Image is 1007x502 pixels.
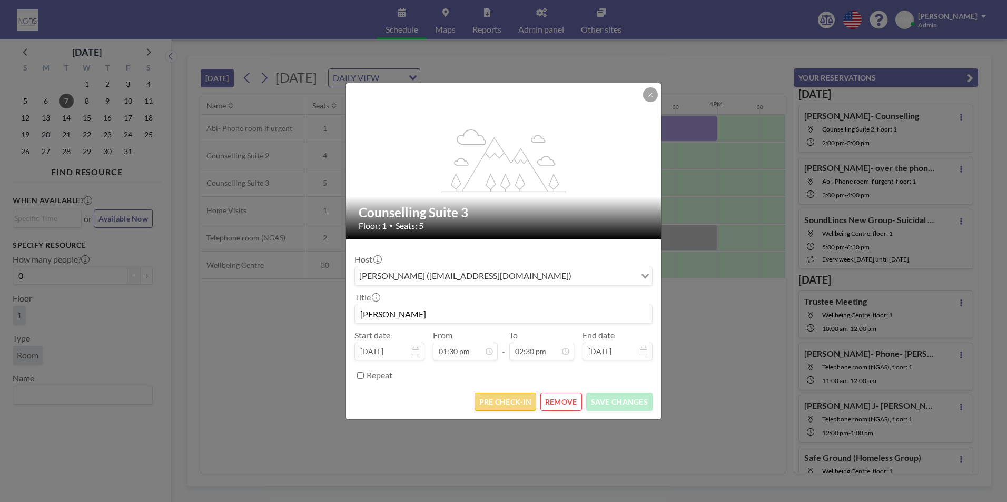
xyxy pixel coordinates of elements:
[433,330,452,340] label: From
[354,330,390,340] label: Start date
[583,330,615,340] label: End date
[367,370,392,380] label: Repeat
[355,305,652,323] input: (No title)
[354,292,379,303] label: Title
[509,330,518,340] label: To
[355,267,652,285] div: Search for option
[359,205,649,220] h2: Counselling Suite 3
[502,334,505,357] span: -
[540,393,582,411] button: REMOVE
[359,220,387,231] span: Floor: 1
[475,393,536,411] button: PRE CHECK-IN
[354,254,381,265] label: Host
[586,393,653,411] button: SAVE CHANGES
[389,222,393,229] span: •
[442,128,566,192] g: flex-grow: 1.2;
[396,220,423,231] span: Seats: 5
[357,269,574,283] span: [PERSON_NAME] ([EMAIL_ADDRESS][DOMAIN_NAME])
[575,269,635,283] input: Search for option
